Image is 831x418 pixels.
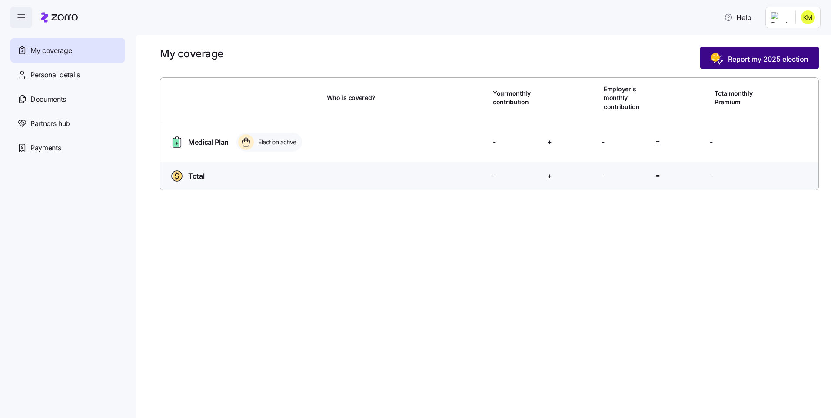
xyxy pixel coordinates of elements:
span: Report my 2025 election [728,54,808,64]
a: Partners hub [10,111,125,136]
span: Documents [30,94,66,105]
span: - [602,136,605,147]
span: + [547,136,552,147]
span: Partners hub [30,118,70,129]
span: - [493,170,496,181]
span: Total [188,171,204,182]
span: = [655,136,660,147]
span: + [547,170,552,181]
span: - [602,170,605,181]
span: Total monthly Premium [715,89,763,107]
span: Election active [256,138,296,146]
span: Who is covered? [327,93,376,102]
button: Report my 2025 election [700,47,819,69]
img: Employer logo [771,12,788,23]
img: 00b5e45f3c8a97214494b5e9daef4bf5 [801,10,815,24]
a: Personal details [10,63,125,87]
span: Payments [30,143,61,153]
span: My coverage [30,45,72,56]
span: - [493,136,496,147]
span: Personal details [30,70,80,80]
a: Documents [10,87,125,111]
span: Your monthly contribution [493,89,542,107]
a: My coverage [10,38,125,63]
a: Payments [10,136,125,160]
span: Medical Plan [188,137,229,148]
button: Help [717,9,758,26]
span: - [710,170,713,181]
h1: My coverage [160,47,223,60]
span: Help [724,12,751,23]
span: = [655,170,660,181]
span: Employer's monthly contribution [604,85,652,111]
span: - [710,136,713,147]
